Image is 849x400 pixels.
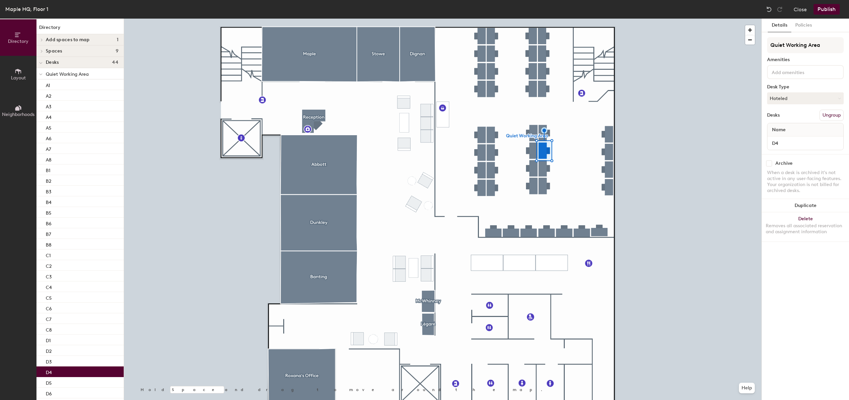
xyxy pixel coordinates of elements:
[767,92,844,104] button: Hoteled
[46,230,51,237] p: B7
[767,57,844,62] div: Amenities
[117,37,118,43] span: 1
[46,389,52,397] p: D6
[46,261,52,269] p: C2
[46,123,51,131] p: A5
[769,124,789,136] span: Name
[46,113,51,120] p: A4
[46,251,51,258] p: C1
[46,272,52,280] p: C3
[46,166,50,173] p: B1
[762,199,849,212] button: Duplicate
[46,37,90,43] span: Add spaces to map
[767,113,780,118] div: Desks
[46,293,52,301] p: C5
[46,208,51,216] p: B5
[46,102,51,110] p: A3
[46,219,51,227] p: B6
[46,336,51,344] p: D1
[46,81,50,88] p: A1
[46,155,51,163] p: A8
[819,110,844,121] button: Ungroup
[46,145,51,152] p: A7
[46,315,51,322] p: C7
[814,4,840,15] button: Publish
[775,161,793,166] div: Archive
[46,347,52,354] p: D2
[116,49,118,54] span: 9
[36,24,124,34] h1: Directory
[11,75,26,81] span: Layout
[46,49,62,54] span: Spaces
[767,84,844,90] div: Desk Type
[46,325,52,333] p: C8
[762,212,849,242] button: DeleteRemoves all associated reservation and assignment information
[770,68,830,76] input: Add amenities
[739,383,755,393] button: Help
[791,19,816,32] button: Policies
[766,6,772,13] img: Undo
[768,19,791,32] button: Details
[46,378,52,386] p: D5
[46,240,51,248] p: B8
[46,60,59,65] span: Desks
[46,368,52,375] p: D4
[769,139,842,148] input: Unnamed desk
[46,187,51,195] p: B3
[46,176,51,184] p: B2
[2,112,34,117] span: Neighborhoods
[5,5,48,13] div: Maple HQ, Floor 1
[766,223,845,235] div: Removes all associated reservation and assignment information
[46,283,52,290] p: C4
[794,4,807,15] button: Close
[46,304,52,312] p: C6
[46,134,51,142] p: A6
[767,170,844,194] div: When a desk is archived it's not active in any user-facing features. Your organization is not bil...
[46,357,52,365] p: D3
[776,6,783,13] img: Redo
[46,198,51,205] p: B4
[8,39,29,44] span: Directory
[46,71,89,77] span: Quiet Working Area
[112,60,118,65] span: 44
[46,91,51,99] p: A2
